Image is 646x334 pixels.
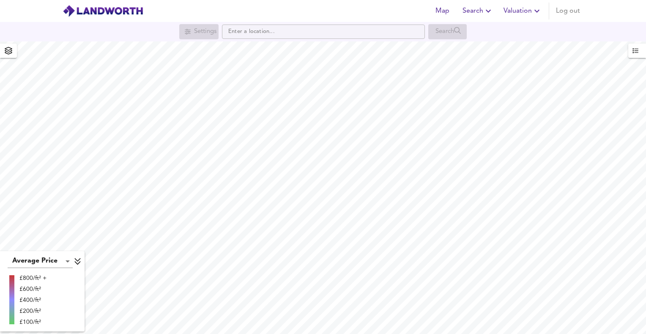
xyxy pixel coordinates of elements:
[63,5,143,17] img: logo
[8,255,73,268] div: Average Price
[500,3,545,19] button: Valuation
[428,24,467,39] div: Search for a location first or explore the map
[504,5,542,17] span: Valuation
[19,307,47,315] div: £200/ft²
[19,296,47,304] div: £400/ft²
[553,3,583,19] button: Log out
[222,25,425,39] input: Enter a location...
[19,318,47,326] div: £100/ft²
[429,3,456,19] button: Map
[19,285,47,293] div: £600/ft²
[459,3,497,19] button: Search
[556,5,580,17] span: Log out
[19,274,47,282] div: £800/ft² +
[179,24,219,39] div: Search for a location first or explore the map
[432,5,452,17] span: Map
[463,5,493,17] span: Search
